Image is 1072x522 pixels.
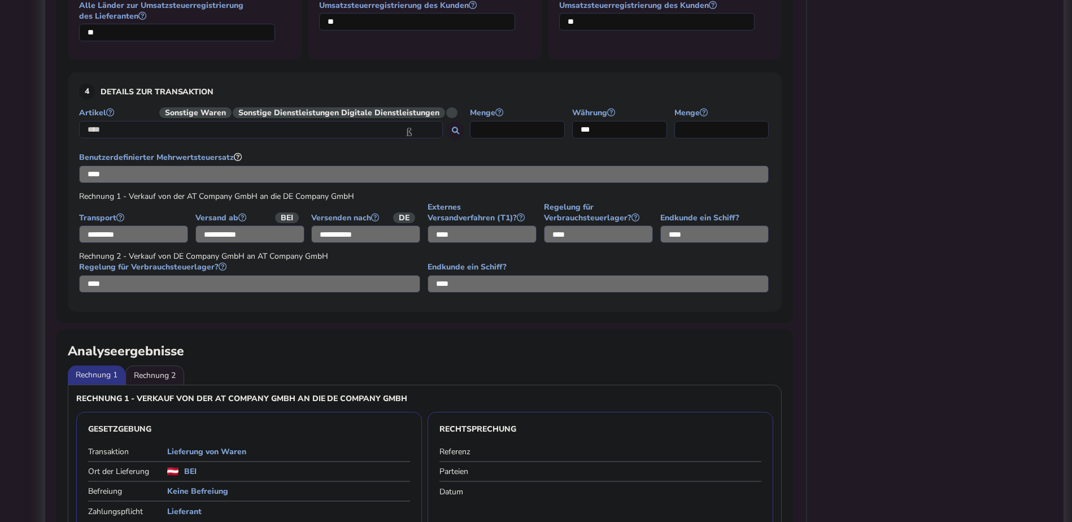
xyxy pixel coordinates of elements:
li: Rechnung 1 [68,366,125,385]
li: Rechnung 2 [125,366,184,385]
button: Search for an item by HS code or use natural language description [446,122,465,141]
font: Regelung für Verbrauchsteuerlager? [544,202,631,223]
font: Transport [79,212,116,223]
font: Endkunde ein Schiff? [428,262,507,272]
h5: BEI [184,466,197,477]
section: Define the item, and answer additional questions [68,72,782,312]
h5: Lieferung von Waren [167,446,410,457]
h5: Keine Befreiung [167,486,410,497]
h3: Rechtsprechung [439,424,761,434]
font: Artikel [79,107,106,118]
h3: Rechnung 1 - Verkauf von der AT Company GmbH an die DE Company GmbH [76,393,422,404]
font: Menge [470,107,495,118]
span: DE [393,212,415,223]
font: Endkunde ein Schiff? [660,212,739,223]
i: Schließen [332,123,437,136]
font: Gesetzgebung [88,424,151,434]
div: 4 [79,84,95,99]
img: at.png [167,467,178,476]
span: Rechnung 1 - Verkauf von der AT Company GmbH an die DE Company GmbH [79,191,354,202]
label: Parteien [439,466,518,477]
font: Externes Versandverfahren (T1)? [428,202,517,223]
span: Sonstige Dienstleistungen Digitale Dienstleistungen [233,107,445,118]
label: Ort der Lieferung [88,466,167,477]
span: BEI [275,212,299,223]
h2: Analyseergebnisse [68,342,184,360]
font: Regelung für Verbrauchsteuerlager? [79,262,219,272]
font: Versand ab [195,212,238,223]
span: Rechnung 2 - Verkauf von DE Company GmbH an AT Company GmbH [79,251,328,262]
font: Währung [572,107,607,118]
font: Details zur Transaktion [101,86,213,97]
label: Referenz [439,446,518,457]
h5: Lieferant [167,506,410,517]
label: Datum [439,486,518,497]
span: Sonstige Waren [159,107,232,118]
font: Menge [674,107,700,118]
font: Benutzerdefinierter Mehrwertsteuersatz [79,152,234,163]
label: Befreiung [88,486,167,497]
label: Zahlungspflicht [88,506,167,517]
font: Versenden nach [311,212,371,223]
label: Transaktion [88,446,167,457]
